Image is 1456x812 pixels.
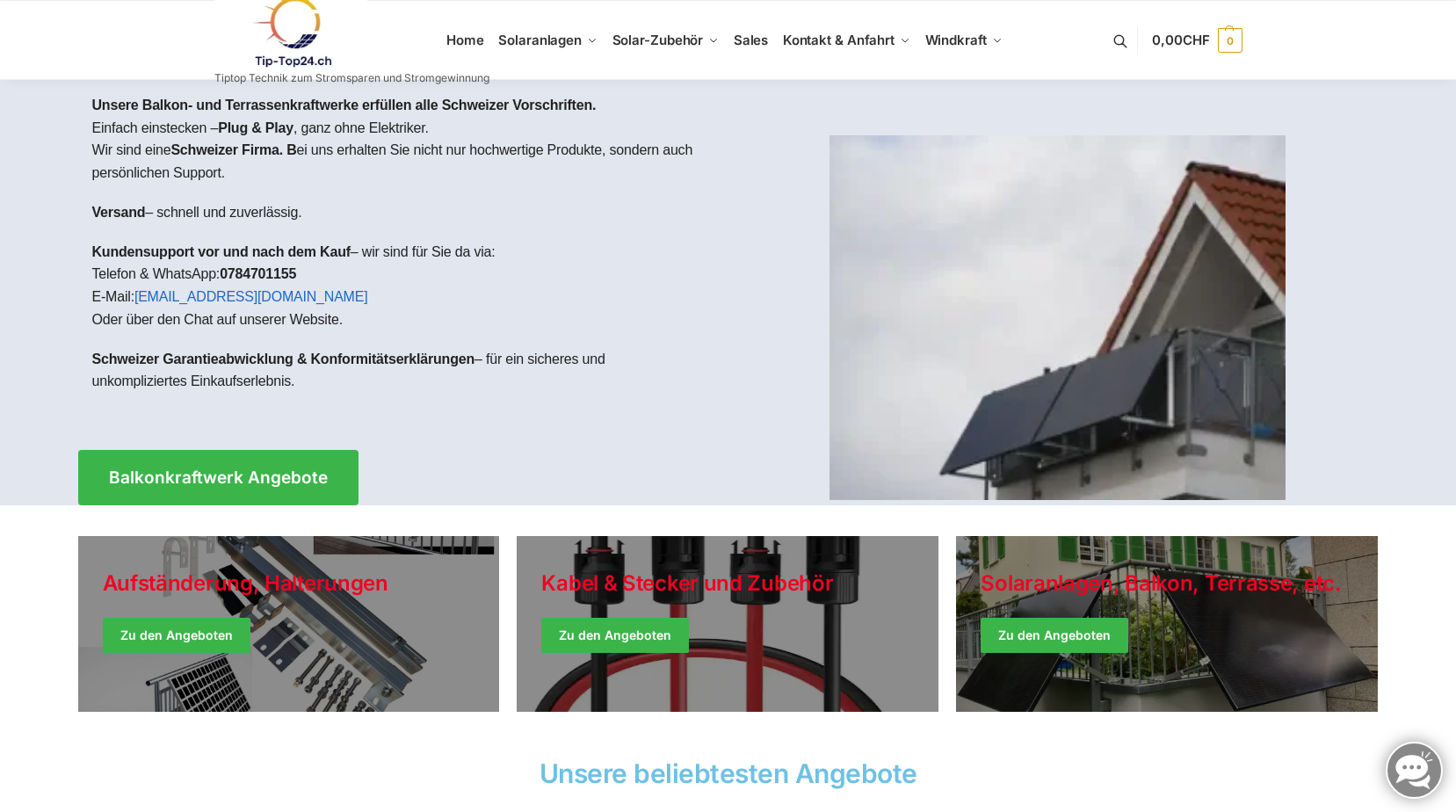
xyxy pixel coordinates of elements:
a: Kontakt & Anfahrt [775,1,917,80]
a: Solar-Zubehör [605,1,726,80]
p: Wir sind eine ei uns erhalten Sie nicht nur hochwertige Produkte, sondern auch persönlichen Support. [92,139,714,184]
strong: Plug & Play [218,120,293,135]
a: Holiday Style [78,536,500,712]
span: Sales [734,32,769,48]
span: CHF [1183,32,1210,48]
p: Tiptop Technik zum Stromsparen und Stromgewinnung [214,73,489,83]
span: 0,00 [1152,32,1209,48]
a: 0,00CHF 0 [1152,14,1242,67]
span: Kontakt & Anfahrt [783,32,895,48]
div: Einfach einstecken – , ganz ohne Elektriker. [78,80,728,424]
strong: 0784701155 [220,266,296,281]
span: Balkonkraftwerk Angebote [109,469,328,486]
span: Solaranlagen [498,32,582,48]
strong: Kundensupport vor und nach dem Kauf [92,244,351,259]
strong: Versand [92,205,146,220]
a: Sales [726,1,775,80]
a: Holiday Style [517,536,938,712]
p: – schnell und zuverlässig. [92,201,714,224]
a: [EMAIL_ADDRESS][DOMAIN_NAME] [134,289,368,304]
span: Windkraft [925,32,987,48]
span: Solar-Zubehör [612,32,704,48]
p: – wir sind für Sie da via: Telefon & WhatsApp: E-Mail: Oder über den Chat auf unserer Website. [92,241,714,330]
a: Winter Jackets [956,536,1378,712]
strong: Schweizer Garantieabwicklung & Konformitätserklärungen [92,352,475,366]
h2: Unsere beliebtesten Angebote [78,760,1379,787]
p: – für ein sicheres und unkompliziertes Einkaufserlebnis. [92,348,714,393]
a: Balkonkraftwerk Angebote [78,450,359,505]
a: Solaranlagen [491,1,605,80]
strong: Unsere Balkon- und Terrassenkraftwerke erfüllen alle Schweizer Vorschriften. [92,98,597,112]
img: Home 1 [829,135,1286,500]
a: Windkraft [917,1,1010,80]
strong: Schweizer Firma. B [170,142,296,157]
span: 0 [1218,28,1242,53]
